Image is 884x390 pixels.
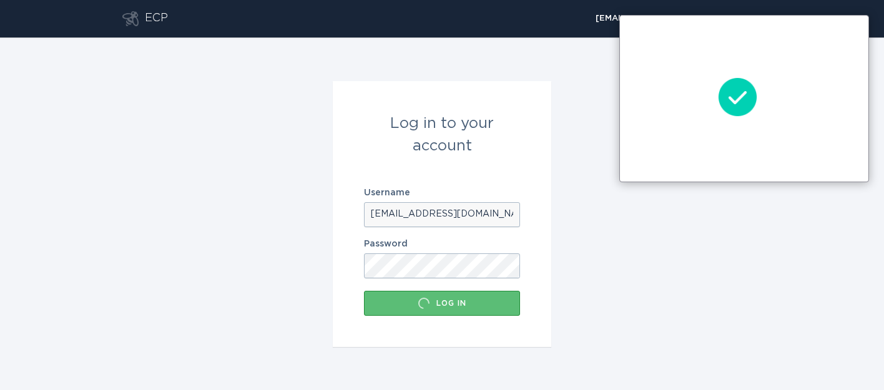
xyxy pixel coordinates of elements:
button: Go to dashboard [122,11,139,26]
div: ECP [145,11,168,26]
label: Password [364,240,520,248]
label: Username [364,188,520,197]
button: Open user account details [590,9,762,28]
div: Log in to your account [364,112,520,157]
div: Loading [418,297,430,310]
div: Log in [370,297,514,310]
div: [EMAIL_ADDRESS][DOMAIN_NAME] [596,15,756,22]
button: Log in [364,291,520,316]
span: Success [717,77,773,117]
div: Popover menu [590,9,762,28]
